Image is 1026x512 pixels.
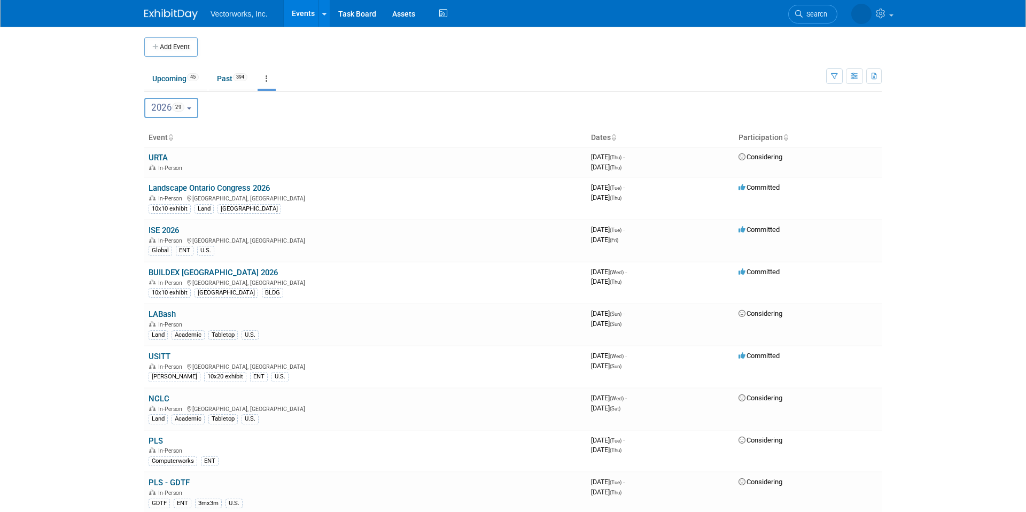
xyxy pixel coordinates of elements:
[591,268,627,276] span: [DATE]
[149,352,170,361] a: USITT
[623,183,625,191] span: -
[803,10,827,18] span: Search
[158,447,185,454] span: In-Person
[149,204,191,214] div: 10x10 exhibit
[149,406,156,411] img: In-Person Event
[734,129,882,147] th: Participation
[591,309,625,317] span: [DATE]
[610,406,620,412] span: (Sat)
[623,436,625,444] span: -
[591,436,625,444] span: [DATE]
[610,438,621,444] span: (Tue)
[739,226,780,234] span: Committed
[623,226,625,234] span: -
[591,362,621,370] span: [DATE]
[591,277,621,285] span: [DATE]
[144,129,587,147] th: Event
[149,456,197,466] div: Computerworks
[144,68,207,89] a: Upcoming45
[209,68,255,89] a: Past394
[144,9,198,20] img: ExhibitDay
[591,488,621,496] span: [DATE]
[149,478,190,487] a: PLS - GDTF
[149,246,172,255] div: Global
[610,311,621,317] span: (Sun)
[149,165,156,170] img: In-Person Event
[739,309,782,317] span: Considering
[158,237,185,244] span: In-Person
[233,73,247,81] span: 394
[591,404,620,412] span: [DATE]
[149,288,191,298] div: 10x10 exhibit
[591,320,621,328] span: [DATE]
[591,183,625,191] span: [DATE]
[591,163,621,171] span: [DATE]
[144,37,198,57] button: Add Event
[788,5,837,24] a: Search
[204,372,246,382] div: 10x20 exhibit
[144,98,198,118] button: 202629
[151,102,184,113] span: 2026
[195,204,214,214] div: Land
[783,133,788,142] a: Sort by Participation Type
[149,363,156,369] img: In-Person Event
[149,226,179,235] a: ISE 2026
[208,330,238,340] div: Tabletop
[739,268,780,276] span: Committed
[158,280,185,286] span: In-Person
[158,165,185,172] span: In-Person
[623,309,625,317] span: -
[610,269,624,275] span: (Wed)
[149,372,200,382] div: [PERSON_NAME]
[610,395,624,401] span: (Wed)
[172,414,205,424] div: Academic
[217,204,281,214] div: [GEOGRAPHIC_DATA]
[610,185,621,191] span: (Tue)
[149,394,169,404] a: NCLC
[242,330,259,340] div: U.S.
[610,353,624,359] span: (Wed)
[623,153,625,161] span: -
[149,404,582,413] div: [GEOGRAPHIC_DATA], [GEOGRAPHIC_DATA]
[149,237,156,243] img: In-Person Event
[739,183,780,191] span: Committed
[739,394,782,402] span: Considering
[610,227,621,233] span: (Tue)
[149,321,156,327] img: In-Person Event
[149,436,163,446] a: PLS
[149,330,168,340] div: Land
[591,153,625,161] span: [DATE]
[149,414,168,424] div: Land
[176,246,193,255] div: ENT
[623,478,625,486] span: -
[739,153,782,161] span: Considering
[149,193,582,202] div: [GEOGRAPHIC_DATA], [GEOGRAPHIC_DATA]
[587,129,734,147] th: Dates
[591,236,618,244] span: [DATE]
[250,372,268,382] div: ENT
[149,153,168,162] a: URTA
[851,4,872,24] img: Tania Arabian
[195,499,222,508] div: 3mx3m
[149,490,156,495] img: In-Person Event
[149,195,156,200] img: In-Person Event
[158,195,185,202] span: In-Person
[211,10,268,18] span: Vectorworks, Inc.
[149,309,176,319] a: LABash
[610,165,621,170] span: (Thu)
[591,478,625,486] span: [DATE]
[149,236,582,244] div: [GEOGRAPHIC_DATA], [GEOGRAPHIC_DATA]
[158,490,185,497] span: In-Person
[610,363,621,369] span: (Sun)
[174,499,191,508] div: ENT
[591,352,627,360] span: [DATE]
[242,414,259,424] div: U.S.
[610,490,621,495] span: (Thu)
[591,446,621,454] span: [DATE]
[610,447,621,453] span: (Thu)
[591,226,625,234] span: [DATE]
[149,499,170,508] div: GDTF
[172,103,184,112] span: 29
[149,447,156,453] img: In-Person Event
[262,288,283,298] div: BLDG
